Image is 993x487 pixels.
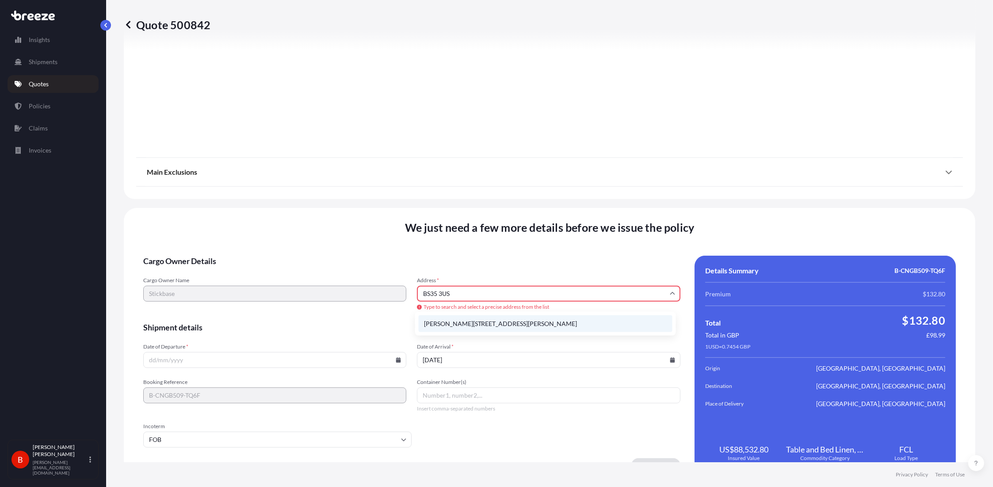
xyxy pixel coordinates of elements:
a: Invoices [8,142,99,159]
span: We just need a few more details before we issue the policy [405,220,695,234]
input: dd/mm/yyyy [143,352,406,368]
span: Cargo Owner Details [143,256,680,266]
span: Origin [705,364,755,373]
p: Quote 500842 [124,18,210,32]
span: B-CNGB509-TQ6F [894,266,945,275]
span: Table and Bed Linen, Home Textiles and Furnishing Fabrics, Curtains, Tarpaulins [786,444,864,455]
p: Insights [29,35,50,44]
a: Privacy Policy [896,471,928,478]
span: B [18,455,23,464]
span: Insert comma-separated numbers [417,405,680,412]
span: Address [417,277,680,284]
a: Claims [8,119,99,137]
span: Booking Reference [143,379,406,386]
span: Details Summary [705,266,759,275]
span: Cargo Owner Name [143,277,406,284]
span: Total in GBP [705,331,739,340]
input: Select... [143,432,412,448]
span: $132.80 [923,290,945,299]
input: Number1, number2,... [417,387,680,403]
span: Destination [705,382,755,391]
span: Type to search and select a precise address from the list [417,303,680,311]
a: Shipments [8,53,99,71]
span: [GEOGRAPHIC_DATA], [GEOGRAPHIC_DATA] [816,364,945,373]
p: [PERSON_NAME][EMAIL_ADDRESS][DOMAIN_NAME] [33,460,88,475]
a: Insights [8,31,99,49]
span: [GEOGRAPHIC_DATA], [GEOGRAPHIC_DATA] [816,399,945,408]
button: Create Policy [631,458,680,472]
p: Claims [29,124,48,133]
span: Load Type [895,455,918,462]
span: £98.99 [926,331,945,340]
input: Cargo owner address [417,286,680,302]
span: Shipment details [143,322,680,333]
span: US$88,532.80 [719,444,768,455]
span: Commodity Category [800,455,850,462]
p: Shipments [29,58,57,66]
div: Main Exclusions [147,161,952,183]
p: Create Policy [638,461,673,470]
p: Policies [29,102,50,111]
span: [GEOGRAPHIC_DATA], [GEOGRAPHIC_DATA] [816,382,945,391]
a: Policies [8,97,99,115]
span: Premium [705,290,731,299]
span: 1 USD = 0.7454 GBP [705,343,750,350]
span: Container Number(s) [417,379,680,386]
li: [PERSON_NAME][STREET_ADDRESS][PERSON_NAME] [419,315,672,332]
p: Invoices [29,146,51,155]
span: $132.80 [902,313,945,327]
input: Your internal reference [143,387,406,403]
p: Quotes [29,80,49,88]
input: dd/mm/yyyy [417,352,680,368]
span: Date of Arrival [417,343,680,350]
span: Place of Delivery [705,399,755,408]
a: Terms of Use [935,471,965,478]
span: Total [705,318,721,327]
p: [PERSON_NAME] [PERSON_NAME] [33,444,88,458]
span: Main Exclusions [147,168,197,176]
span: Incoterm [143,423,412,430]
span: Insured Value [728,455,760,462]
a: Quotes [8,75,99,93]
span: Date of Departure [143,343,406,350]
span: FCL [900,444,913,455]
